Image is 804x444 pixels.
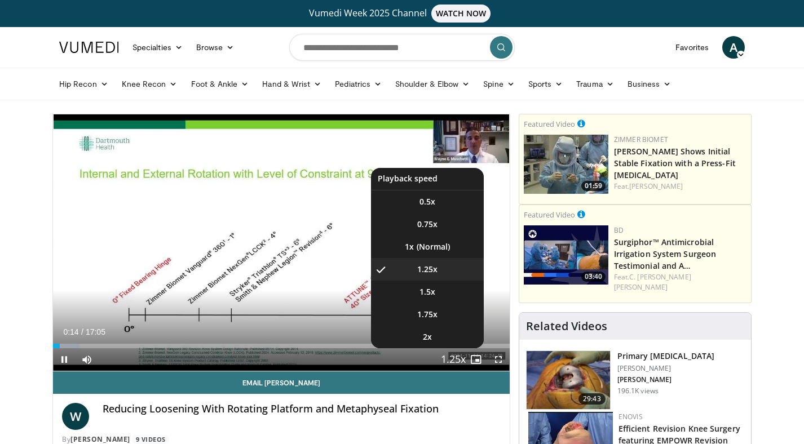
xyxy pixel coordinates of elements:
button: Fullscreen [487,348,510,371]
div: Feat. [614,272,746,292]
a: 29:43 Primary [MEDICAL_DATA] [PERSON_NAME] [PERSON_NAME] 196.1K views [526,350,744,410]
a: Spine [476,73,521,95]
button: Mute [76,348,98,371]
button: Enable picture-in-picture mode [465,348,487,371]
a: Hip Recon [52,73,115,95]
img: 297061_3.png.150x105_q85_crop-smart_upscale.jpg [527,351,610,410]
a: [PERSON_NAME] [629,181,683,191]
a: Browse [189,36,241,59]
span: WATCH NOW [431,5,491,23]
span: / [81,327,83,336]
a: 01:59 [524,135,608,194]
a: Pediatrics [328,73,388,95]
a: Business [621,73,678,95]
span: 29:43 [578,393,606,405]
h3: Primary [MEDICAL_DATA] [617,350,714,362]
a: Favorites [669,36,715,59]
small: Featured Video [524,119,575,129]
span: 0.75x [417,219,438,230]
h4: Reducing Loosening With Rotating Platform and Metaphyseal Fixation [103,403,501,415]
button: Playback Rate [442,348,465,371]
a: BD [614,225,624,235]
img: 6bc46ad6-b634-4876-a934-24d4e08d5fac.150x105_q85_crop-smart_upscale.jpg [524,135,608,194]
a: Foot & Ankle [184,73,256,95]
h4: Related Videos [526,319,607,333]
a: Email [PERSON_NAME] [53,371,510,394]
a: Trauma [569,73,621,95]
a: 9 Videos [132,434,169,444]
a: Vumedi Week 2025 ChannelWATCH NOW [61,5,743,23]
img: VuMedi Logo [59,42,119,53]
video-js: Video Player [53,114,510,371]
span: 2x [423,331,432,343]
img: 70422da6-974a-44ac-bf9d-78c82a89d891.150x105_q85_crop-smart_upscale.jpg [524,225,608,285]
a: A [722,36,745,59]
a: [PERSON_NAME] [70,434,130,444]
span: 1.25x [417,264,438,275]
p: [PERSON_NAME] [617,364,714,373]
a: Knee Recon [115,73,184,95]
button: Pause [53,348,76,371]
span: 17:05 [86,327,105,336]
span: 01:59 [581,181,606,191]
a: 03:40 [524,225,608,285]
div: Progress Bar [53,344,510,348]
a: C. [PERSON_NAME] [PERSON_NAME] [614,272,691,292]
a: Enovis [619,412,643,421]
span: 03:40 [581,272,606,282]
span: 0:14 [63,327,78,336]
p: 196.1K views [617,387,659,396]
a: Hand & Wrist [255,73,328,95]
a: Zimmer Biomet [614,135,668,144]
a: Specialties [126,36,189,59]
span: 1.5x [419,286,435,298]
p: [PERSON_NAME] [617,375,714,384]
div: Feat. [614,181,746,192]
small: Featured Video [524,210,575,220]
a: Surgiphor™ Antimicrobial Irrigation System Surgeon Testimonial and A… [614,237,717,271]
span: 1x [405,241,414,252]
a: Sports [522,73,570,95]
a: [PERSON_NAME] Shows Initial Stable Fixation with a Press-Fit [MEDICAL_DATA] [614,146,736,180]
span: 1.75x [417,309,438,320]
a: Shoulder & Elbow [388,73,476,95]
input: Search topics, interventions [289,34,515,61]
span: 0.5x [419,196,435,207]
a: W [62,403,89,430]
